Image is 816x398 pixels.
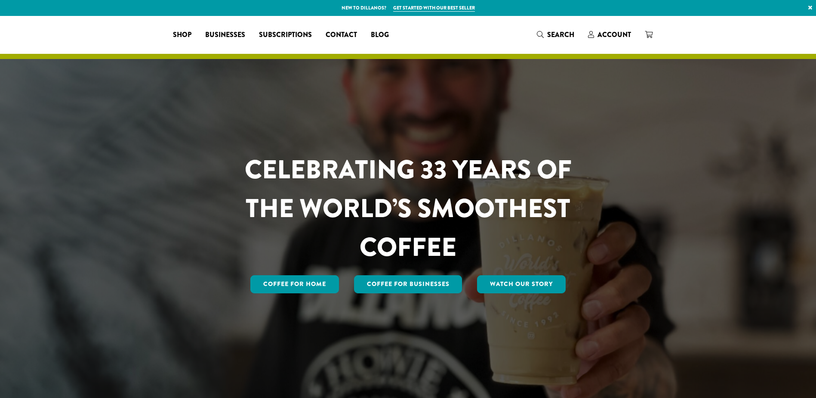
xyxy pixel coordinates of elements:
span: Businesses [205,30,245,40]
a: Shop [166,28,198,42]
a: Watch Our Story [477,275,566,293]
h1: CELEBRATING 33 YEARS OF THE WORLD’S SMOOTHEST COFFEE [219,150,597,267]
span: Contact [326,30,357,40]
a: Search [530,28,581,42]
span: Shop [173,30,191,40]
a: Coffee For Businesses [354,275,462,293]
span: Blog [371,30,389,40]
span: Account [597,30,631,40]
span: Search [547,30,574,40]
span: Subscriptions [259,30,312,40]
a: Get started with our best seller [393,4,475,12]
a: Coffee for Home [250,275,339,293]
